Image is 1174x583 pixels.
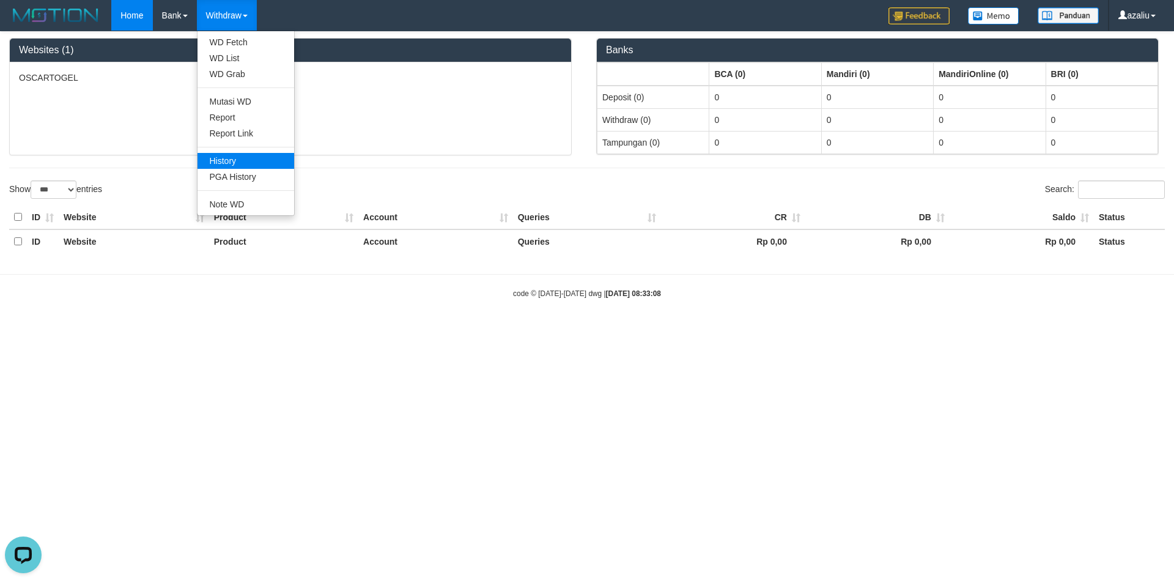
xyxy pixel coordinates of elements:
th: Product [209,206,358,229]
th: Group: activate to sort column ascending [1046,62,1157,86]
td: 0 [1046,86,1157,109]
th: Rp 0,00 [661,229,805,253]
img: Button%20Memo.svg [968,7,1019,24]
a: WD Grab [198,66,294,82]
small: code © [DATE]-[DATE] dwg | [513,289,661,298]
th: Account [358,229,513,253]
th: DB [805,206,950,229]
td: 0 [934,86,1046,109]
a: Mutasi WD [198,94,294,110]
label: Search: [1045,180,1165,199]
img: panduan.png [1038,7,1099,24]
td: Withdraw (0) [597,108,709,131]
th: Website [59,229,209,253]
a: WD List [198,50,294,66]
a: WD Fetch [198,34,294,50]
th: CR [661,206,805,229]
th: ID [27,229,59,253]
a: PGA History [198,169,294,185]
th: Product [209,229,358,253]
a: Report [198,110,294,125]
strong: [DATE] 08:33:08 [606,289,661,298]
th: Queries [513,206,661,229]
td: 0 [934,108,1046,131]
th: Queries [513,229,661,253]
td: 0 [934,131,1046,154]
th: ID [27,206,59,229]
h3: Banks [606,45,1149,56]
th: Group: activate to sort column ascending [821,62,933,86]
select: Showentries [31,180,76,199]
button: Open LiveChat chat widget [5,5,42,42]
th: Status [1094,229,1165,253]
a: History [198,153,294,169]
td: 0 [1046,131,1157,154]
a: Report Link [198,125,294,141]
th: Saldo [950,206,1094,229]
td: 0 [709,86,821,109]
a: Note WD [198,196,294,212]
th: Status [1094,206,1165,229]
td: 0 [821,131,933,154]
th: Rp 0,00 [950,229,1094,253]
td: 0 [1046,108,1157,131]
label: Show entries [9,180,102,199]
h3: Websites (1) [19,45,562,56]
th: Group: activate to sort column ascending [597,62,709,86]
td: 0 [709,108,821,131]
td: Tampungan (0) [597,131,709,154]
th: Website [59,206,209,229]
td: Deposit (0) [597,86,709,109]
td: 0 [821,86,933,109]
th: Rp 0,00 [805,229,950,253]
img: Feedback.jpg [888,7,950,24]
th: Account [358,206,513,229]
th: Group: activate to sort column ascending [934,62,1046,86]
input: Search: [1078,180,1165,199]
img: MOTION_logo.png [9,6,102,24]
td: 0 [821,108,933,131]
th: Group: activate to sort column ascending [709,62,821,86]
p: OSCARTOGEL [19,72,562,84]
td: 0 [709,131,821,154]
